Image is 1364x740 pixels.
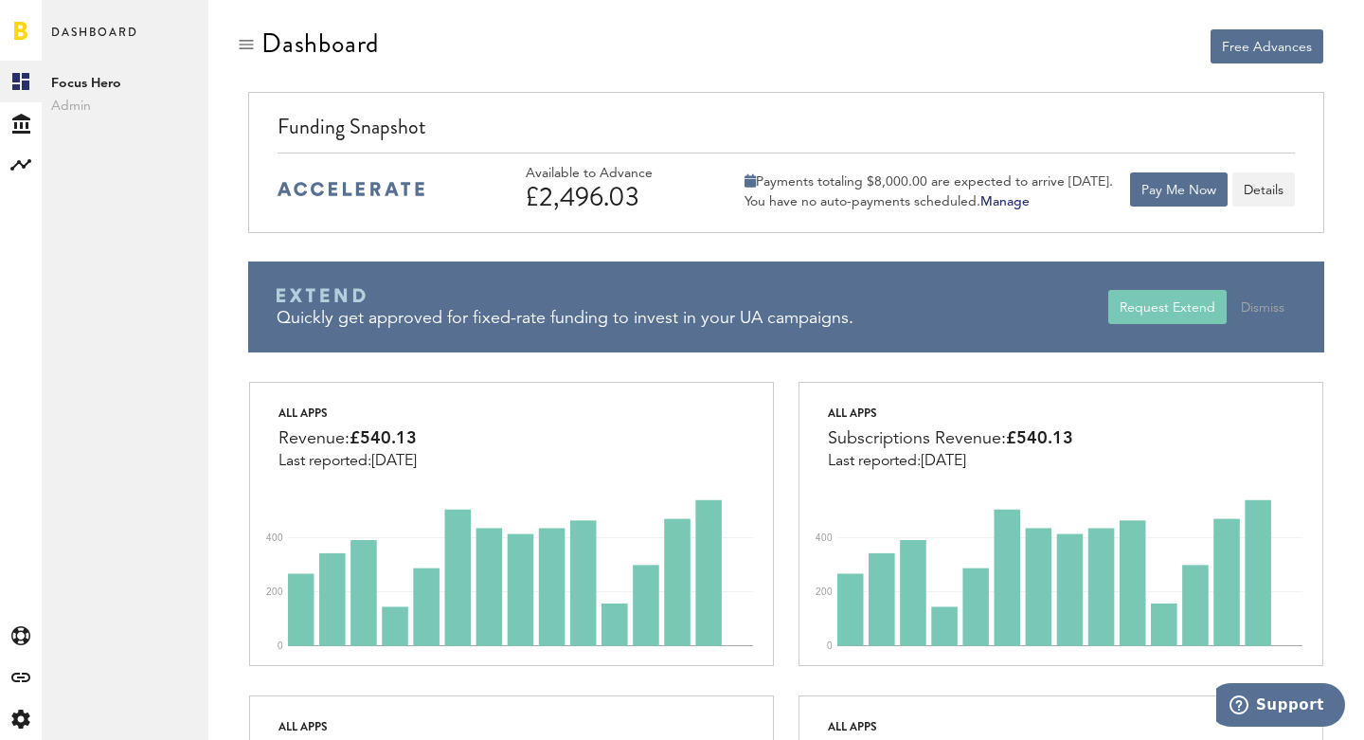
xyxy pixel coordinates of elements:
[816,587,833,597] text: 200
[828,424,1073,453] div: Subscriptions Revenue:
[266,533,283,543] text: 400
[278,424,417,453] div: Revenue:
[278,112,1296,153] div: Funding Snapshot
[745,193,1113,210] div: You have no auto-payments scheduled.
[1108,290,1227,324] button: Request Extend
[261,28,379,59] div: Dashboard
[1229,290,1296,324] button: Dismiss
[828,715,1035,738] div: All apps
[526,166,706,182] div: Available to Advance
[51,21,138,61] span: Dashboard
[278,182,424,196] img: accelerate-medium-blue-logo.svg
[827,641,833,651] text: 0
[277,307,1109,331] div: Quickly get approved for fixed-rate funding to invest in your UA campaigns.
[266,587,283,597] text: 200
[277,288,366,303] img: Braavo Extend
[745,173,1113,190] div: Payments totaling $8,000.00 are expected to arrive [DATE].
[828,453,1073,470] div: Last reported:
[1216,683,1345,731] iframe: Opens a widget where you can find more information
[350,430,417,447] span: £540.13
[1211,29,1323,63] button: Free Advances
[278,641,283,651] text: 0
[526,182,706,212] div: £2,496.03
[816,533,833,543] text: 400
[1232,172,1295,207] button: Details
[980,195,1030,208] a: Manage
[278,402,417,424] div: All apps
[1006,430,1073,447] span: £540.13
[371,454,417,469] span: [DATE]
[1130,172,1228,207] button: Pay Me Now
[51,72,199,95] span: Focus Hero
[921,454,966,469] span: [DATE]
[278,453,417,470] div: Last reported:
[51,95,199,117] span: Admin
[828,402,1073,424] div: All apps
[278,715,445,738] div: All apps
